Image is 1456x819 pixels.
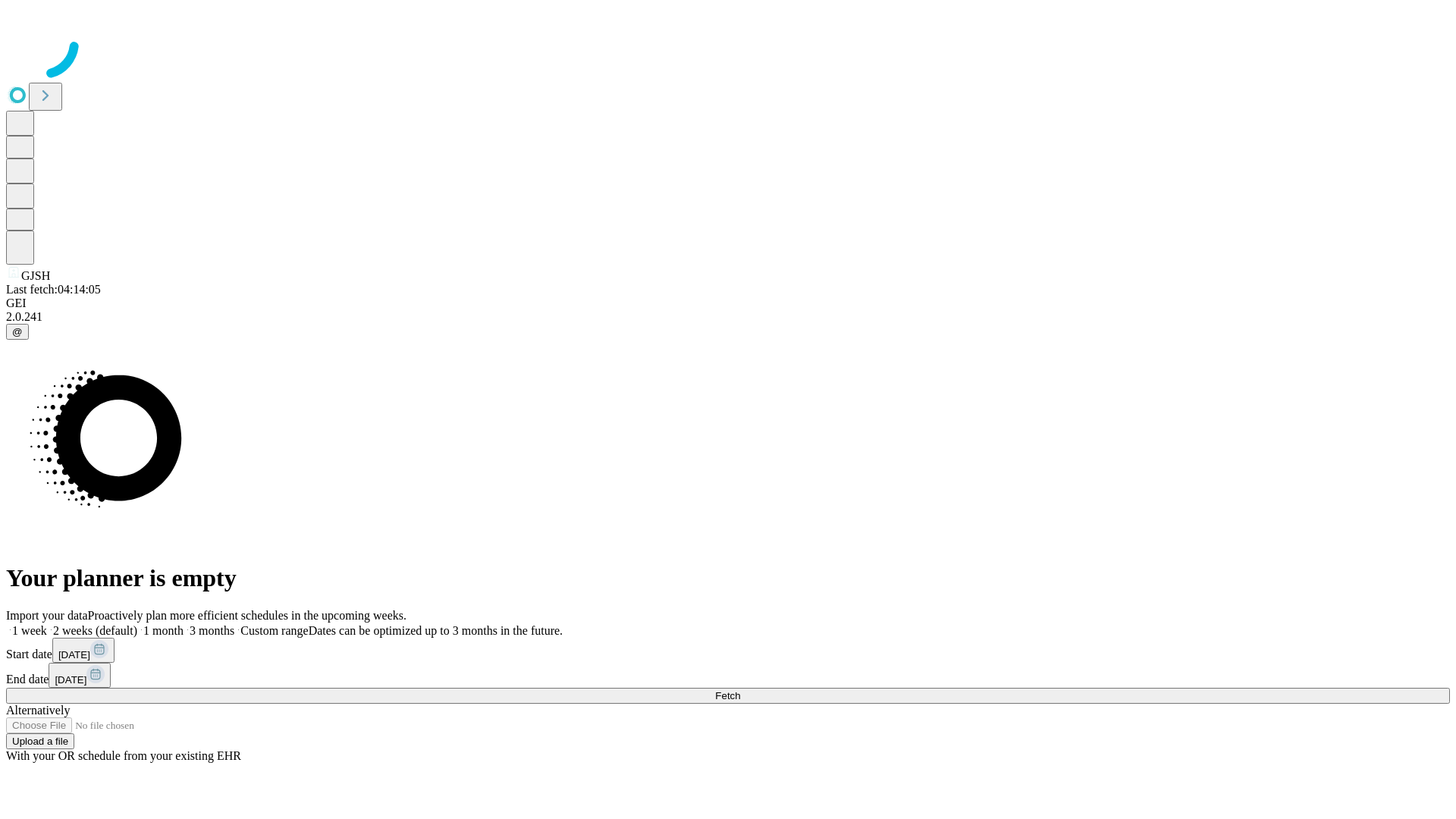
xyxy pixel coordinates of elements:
[6,609,88,622] span: Import your data
[6,704,70,717] span: Alternatively
[6,297,1450,310] div: GEI
[6,324,29,340] button: @
[12,624,47,637] span: 1 week
[6,749,241,762] span: With your OR schedule from your existing EHR
[715,690,740,701] span: Fetch
[88,609,406,622] span: Proactively plan more efficient schedules in the upcoming weeks.
[6,638,1450,663] div: Start date
[309,624,563,637] span: Dates can be optimized up to 3 months in the future.
[52,638,115,663] button: [DATE]
[53,624,137,637] span: 2 weeks (default)
[12,326,23,337] span: @
[6,688,1450,704] button: Fetch
[240,624,308,637] span: Custom range
[49,663,111,688] button: [DATE]
[6,733,74,749] button: Upload a file
[143,624,184,637] span: 1 month
[55,674,86,686] span: [DATE]
[58,649,90,661] span: [DATE]
[6,310,1450,324] div: 2.0.241
[6,283,101,296] span: Last fetch: 04:14:05
[21,269,50,282] span: GJSH
[6,663,1450,688] div: End date
[190,624,234,637] span: 3 months
[6,564,1450,592] h1: Your planner is empty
